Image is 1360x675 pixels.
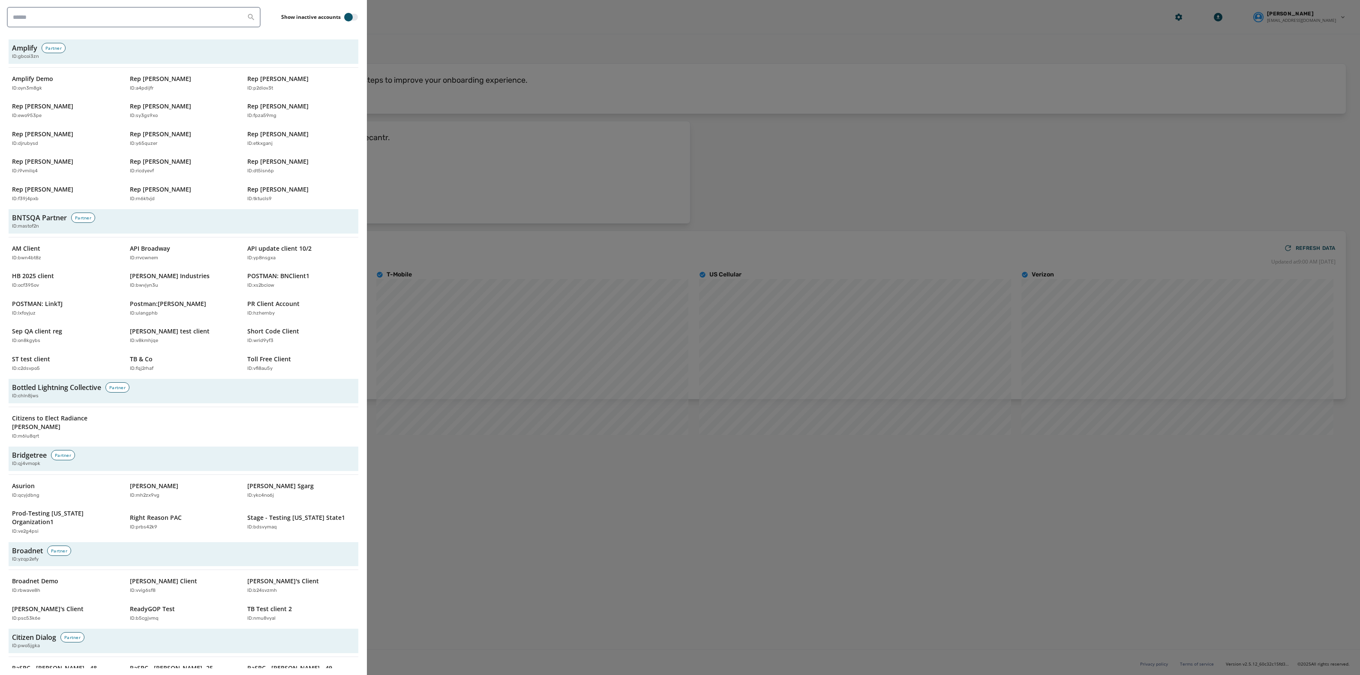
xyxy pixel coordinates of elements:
p: ID: b5cgjvmq [130,615,159,622]
p: ID: prbs42k9 [130,524,157,531]
p: [PERSON_NAME] test client [130,327,210,336]
p: ID: ulangphb [130,310,158,317]
button: Rep [PERSON_NAME]ID:etkxganj [244,126,358,151]
p: Rep [PERSON_NAME] [130,102,191,111]
button: ReadyGOP TestID:b5cgjvmq [126,601,241,626]
p: API update client 10/2 [247,244,312,253]
button: Rep [PERSON_NAME]ID:y65quzer [126,126,241,151]
p: ID: mh2zx9vg [130,492,159,499]
button: Amplify DemoID:oyn3m8gk [9,71,123,96]
p: Rep [PERSON_NAME] [12,130,73,138]
p: API Broadway [130,244,170,253]
div: Partner [47,546,71,556]
p: ID: hzhernby [247,310,275,317]
div: Partner [105,382,129,393]
button: Broadnet DemoID:rbwave8h [9,573,123,598]
p: ID: f39j4pxb [12,195,39,203]
span: ID: chln8jws [12,393,39,400]
button: ST test clientID:c2dsvpo5 [9,351,123,376]
p: ID: b24svzmh [247,587,277,594]
p: ID: yp8nsgxa [247,255,276,262]
p: ID: oyn3m8gk [12,85,42,92]
p: Rep [PERSON_NAME] [247,157,309,166]
p: PR Client Account [247,300,300,308]
h3: Citizen Dialog [12,632,56,642]
p: POSTMAN: LinkTJ [12,300,63,308]
button: AmplifyPartnerID:gbcoi3zn [9,39,358,64]
h3: BNTSQA Partner [12,213,67,223]
button: Rep [PERSON_NAME]ID:ricdyevf [126,154,241,178]
p: Rep [PERSON_NAME] [12,185,73,194]
button: POSTMAN: LinkTJID:lxfoyjuz [9,296,123,321]
p: PaSRC - [PERSON_NAME] - 48 [12,664,97,672]
p: Amplify Demo [12,75,53,83]
button: Prod-Testing [US_STATE] Organization1ID:ve2g4psi [9,506,123,539]
p: ID: vfi8au5y [247,365,273,372]
button: Rep [PERSON_NAME]ID:p2diov3t [244,71,358,96]
p: Postman:[PERSON_NAME] [130,300,206,308]
h3: Bottled Lightning Collective [12,382,101,393]
p: Short Code Client [247,327,299,336]
button: Right Reason PACID:prbs42k9 [126,506,241,539]
p: HB 2025 client [12,272,54,280]
p: Rep [PERSON_NAME] [247,75,309,83]
p: TB Test client 2 [247,605,292,613]
h3: Broadnet [12,546,43,556]
p: Sep QA client reg [12,327,62,336]
p: ID: djrubysd [12,140,38,147]
button: AsurionID:qcyjdbng [9,478,123,503]
div: Partner [51,450,75,460]
span: ID: yzqp2efy [12,556,39,563]
button: Rep [PERSON_NAME]ID:dt5isn6p [244,154,358,178]
p: ID: on8kgybs [12,337,40,345]
p: TB & Co [130,355,153,363]
p: ID: qcyjdbng [12,492,39,499]
button: Sep QA client regID:on8kgybs [9,324,123,348]
button: API update client 10/2ID:yp8nsgxa [244,241,358,265]
h3: Bridgetree [12,450,47,460]
button: Rep [PERSON_NAME]ID:rn6ktvjd [126,182,241,206]
button: Rep [PERSON_NAME]ID:i9vmilq4 [9,154,123,178]
button: Rep [PERSON_NAME]ID:tktucls9 [244,182,358,206]
p: [PERSON_NAME] Client [130,577,197,585]
p: Prod-Testing [US_STATE] Organization1 [12,509,111,526]
p: ID: ewo953pe [12,112,42,120]
p: ID: a4pdijfr [130,85,153,92]
p: Rep [PERSON_NAME] [130,130,191,138]
button: TB Test client 2ID:nmu8vyal [244,601,358,626]
button: BNTSQA PartnerPartnerID:mastof2n [9,209,358,234]
p: ID: ykc4no6j [247,492,274,499]
button: [PERSON_NAME] test clientID:v8kmhjqe [126,324,241,348]
button: [PERSON_NAME] IndustriesID:bwvjyn3u [126,268,241,293]
p: Toll Free Client [247,355,291,363]
p: ID: m6lu8qrt [12,433,39,440]
button: Short Code ClientID:wrid9yf3 [244,324,358,348]
button: PR Client AccountID:hzhernby [244,296,358,321]
p: Rep [PERSON_NAME] [247,102,309,111]
p: ID: rn6ktvjd [130,195,155,203]
button: [PERSON_NAME]ID:mh2zx9vg [126,478,241,503]
button: Toll Free ClientID:vfi8au5y [244,351,358,376]
p: ID: v8kmhjqe [130,337,158,345]
p: Stage - Testing [US_STATE] State1 [247,513,345,522]
button: BroadnetPartnerID:yzqp2efy [9,542,358,567]
div: Partner [42,43,66,53]
p: ID: sy3gs9xo [130,112,158,120]
button: POSTMAN: BNClient1ID:xs2bciow [244,268,358,293]
span: ID: qj4vmopk [12,460,40,468]
p: ID: rbwave8h [12,587,40,594]
p: ID: rrvcwnem [130,255,158,262]
p: ID: fpza59mg [247,112,276,120]
button: Rep [PERSON_NAME]ID:f39j4pxb [9,182,123,206]
div: Partner [71,213,95,223]
p: Right Reason PAC [130,513,182,522]
p: ID: wrid9yf3 [247,337,273,345]
button: Postman:[PERSON_NAME]ID:ulangphb [126,296,241,321]
p: ID: tktucls9 [247,195,272,203]
button: Citizen DialogPartnerID:pwo5jgka [9,629,358,653]
p: PaSRC - [PERSON_NAME] -25 [130,664,213,672]
p: [PERSON_NAME] Industries [130,272,210,280]
p: ID: fqj2rhaf [130,365,153,372]
p: Rep [PERSON_NAME] [130,75,191,83]
button: Rep [PERSON_NAME]ID:djrubysd [9,126,123,151]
